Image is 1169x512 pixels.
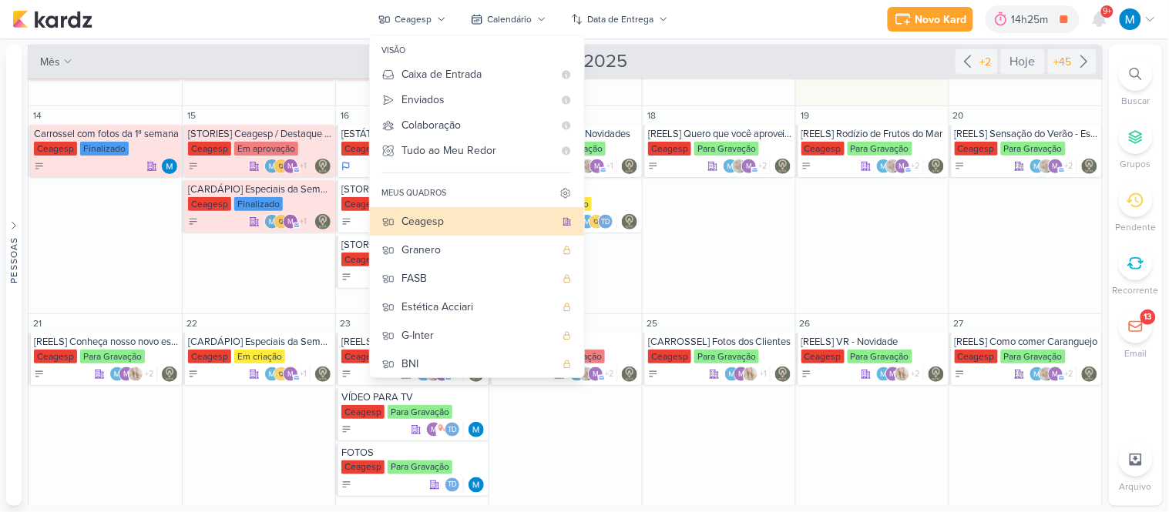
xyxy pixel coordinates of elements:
[448,482,457,490] p: Td
[1113,283,1159,297] p: Recorrente
[929,366,944,382] div: Responsável: Leviê Agência de Marketing Digital
[648,128,792,140] div: [REELS] Quero que você aproveite
[563,360,572,369] div: quadro pessoal
[188,142,231,156] div: Ceagesp
[955,350,998,363] div: Ceagesp
[315,366,331,382] div: Responsável: Leviê Agência de Marketing Digital
[977,54,995,70] div: +2
[738,371,744,379] p: m
[315,366,331,382] img: Leviê Agência de Marketing Digital
[603,368,613,380] span: +2
[801,142,845,156] div: Ceagesp
[801,350,845,363] div: Ceagesp
[876,366,924,382] div: Colaboradores: MARIANA MIRANDA, mlegnaioli@gmail.com, Yasmin Yumi, ow se liga, Thais de carvalho
[188,350,231,363] div: Ceagesp
[1053,371,1059,379] p: m
[885,366,901,382] div: mlegnaioli@gmail.com
[1116,220,1157,234] p: Pendente
[723,159,738,174] img: MARIANA MIRANDA
[162,366,177,382] img: Leviê Agência de Marketing Digital
[338,316,353,331] div: 23
[388,405,452,419] div: Para Gravação
[128,366,143,382] img: Yasmin Yumi
[1082,366,1097,382] div: Responsável: Leviê Agência de Marketing Digital
[648,369,659,380] div: A Fazer
[601,219,610,226] p: Td
[594,163,600,171] p: m
[315,159,331,174] img: Leviê Agência de Marketing Digital
[622,214,637,229] div: Responsável: Leviê Agência de Marketing Digital
[648,350,691,363] div: Ceagesp
[876,159,924,174] div: Colaboradores: MARIANA MIRANDA, Sarah Violante, mlegnaioli@gmail.com, Yasmin Yumi, Thais de carvalho
[1144,311,1152,323] div: 13
[162,159,177,174] div: Responsável: MARIANA MIRANDA
[402,213,555,229] div: Ceagesp
[622,159,637,174] img: Leviê Agência de Marketing Digital
[287,163,294,171] p: m
[274,159,289,174] img: IDBOX - Agência de Design
[264,214,311,229] div: Colaboradores: MARIANA MIRANDA, IDBOX - Agência de Design, mlegnaioli@gmail.com, Thais de carvalho
[234,197,283,211] div: Finalizado
[188,128,332,140] div: [STORIES] Ceagesp / Destaque Infos
[382,187,447,199] div: meus quadros
[315,214,331,229] img: Leviê Agência de Marketing Digital
[775,366,791,382] div: Responsável: Leviê Agência de Marketing Digital
[579,366,594,382] img: Sarah Violante
[1125,346,1147,360] p: Email
[848,350,912,363] div: Para Gravação
[341,350,385,363] div: Ceagesp
[445,477,464,493] div: Colaboradores: Thais de carvalho
[188,369,199,380] div: A Fazer
[801,369,812,380] div: A Fazer
[563,217,572,226] div: quadro da organização
[890,371,896,379] p: m
[34,128,179,140] div: Carrossel com fotos da 1ª semana
[1030,366,1045,382] img: MARIANA MIRANDA
[188,197,231,211] div: Ceagesp
[402,92,553,108] div: Enviados
[622,366,637,382] div: Responsável: Leviê Agência de Marketing Digital
[1048,159,1063,174] div: mlegnaioli@gmail.com
[80,350,145,363] div: Para Gravação
[370,40,584,62] div: visão
[264,366,311,382] div: Colaboradores: MARIANA MIRANDA, IDBOX - Agência de Design, mlegnaioli@gmail.com, Thais de carvalho
[234,142,298,156] div: Em aprovação
[341,391,485,403] div: VÍDEO PARA TV
[929,159,944,174] img: Leviê Agência de Marketing Digital
[571,159,617,174] div: Colaboradores: MARIANA MIRANDA, Sarah Violante, mlegnaioli@gmail.com, Yasmin Yumi
[563,246,572,255] div: quadro pessoal
[298,216,307,228] span: +1
[1051,54,1075,70] div: +45
[439,371,445,379] p: m
[426,422,442,437] div: mlegnaioli@gmail.com
[895,159,910,174] div: mlegnaioli@gmail.com
[274,366,289,382] img: IDBOX - Agência de Design
[341,142,385,156] div: Ceagesp
[34,350,77,363] div: Ceagesp
[648,161,659,172] div: A Fazer
[402,299,555,315] div: Estética Acciari
[1082,159,1097,174] img: Leviê Agência de Marketing Digital
[184,316,200,331] div: 22
[341,272,352,283] div: A Fazer
[589,214,604,229] img: IDBOX - Agência de Design
[338,108,353,123] div: 16
[1030,159,1045,174] img: MARIANA MIRANDA
[1063,160,1073,172] span: +2
[448,427,457,434] p: Td
[402,356,555,372] div: BNI
[402,270,555,286] div: FASB
[563,274,572,283] div: quadro pessoal
[370,236,584,264] button: Granero
[469,422,484,437] div: Responsável: MARIANA MIRANDA
[341,336,485,348] div: [REELS] Aprovando o prato
[579,214,595,229] img: MARIANA MIRANDA
[910,368,920,380] span: +2
[188,216,199,227] div: A Fazer
[264,159,280,174] img: MARIANA MIRANDA
[1122,94,1151,108] p: Buscar
[264,159,311,174] div: Colaboradores: MARIANA MIRANDA, IDBOX - Agência de Design, mlegnaioli@gmail.com, Yasmin Yumi
[1082,159,1097,174] div: Responsável: Leviê Agência de Marketing Digital
[188,161,199,172] div: A Fazer
[80,142,129,156] div: Finalizado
